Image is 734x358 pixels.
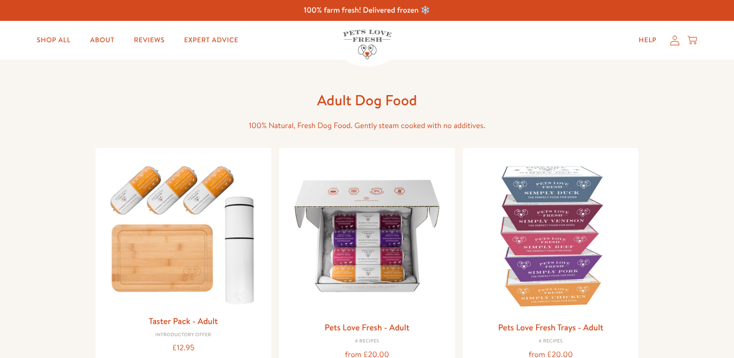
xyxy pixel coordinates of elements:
a: Shop All [29,31,79,50]
img: Pets Love Fresh Trays - Adult [471,156,631,316]
a: Expert Advice [176,31,246,50]
a: Reviews [126,31,172,50]
a: Help [631,31,665,50]
div: 4 Recipes [471,339,631,344]
img: Taster Pack - Adult [103,156,264,309]
div: Introductory Offer [103,332,264,338]
a: Taster Pack - Adult [149,315,218,327]
span: 100% Natural, Fresh Dog Food. Gently steam cooked with no additives. [249,120,485,131]
div: 4 Recipes [287,339,447,344]
img: Pets Love Fresh - Adult [287,156,447,316]
a: Pets Love Fresh - Adult [325,321,409,333]
div: £12.95 [103,342,264,355]
h1: Adult Dog Food [212,91,522,110]
a: About [82,31,122,50]
img: Pets Love Fresh [343,30,391,59]
a: Pets Love Fresh Trays - Adult [498,321,604,333]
